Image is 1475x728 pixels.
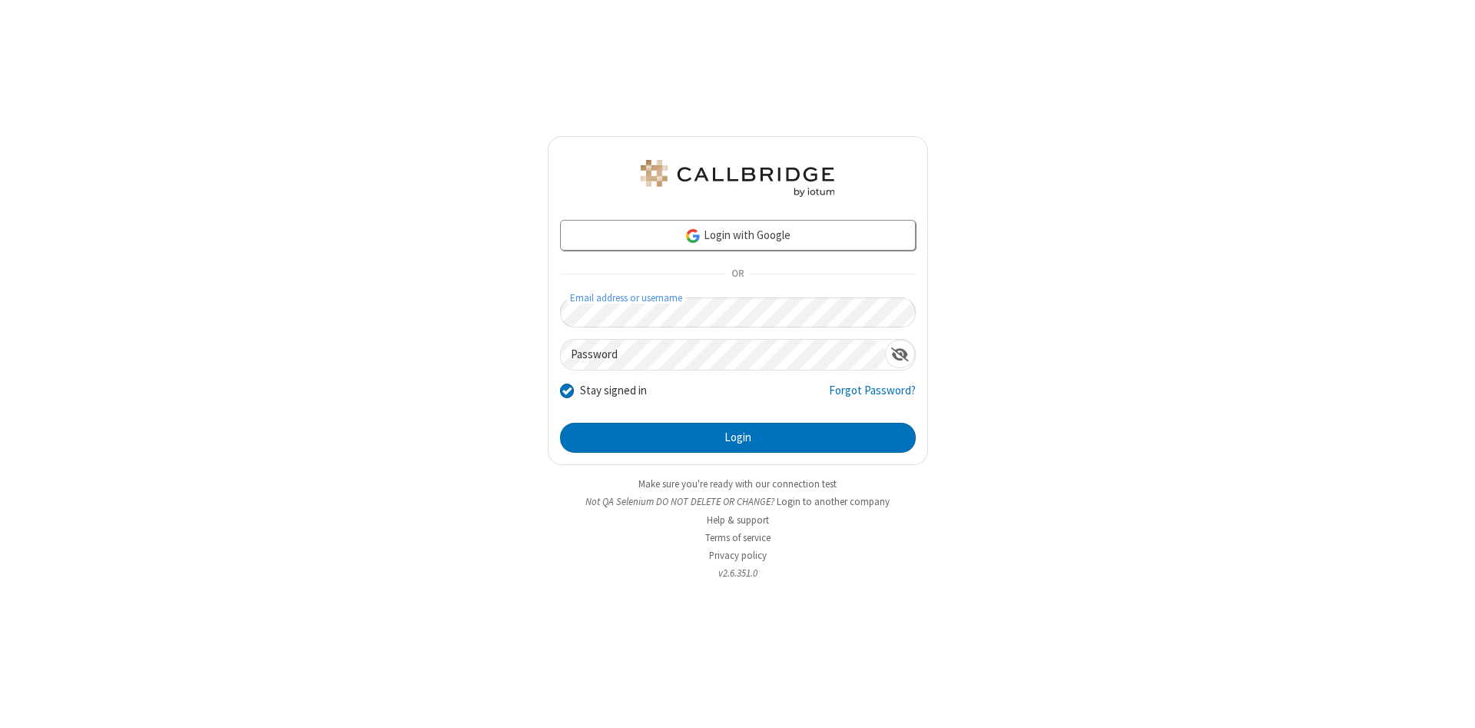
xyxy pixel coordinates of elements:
a: Terms of service [705,531,771,544]
a: Make sure you're ready with our connection test [638,477,837,490]
li: Not QA Selenium DO NOT DELETE OR CHANGE? [548,494,928,509]
a: Forgot Password? [829,382,916,411]
button: Login to another company [777,494,890,509]
img: QA Selenium DO NOT DELETE OR CHANGE [638,160,837,197]
li: v2.6.351.0 [548,566,928,580]
a: Help & support [707,514,769,527]
iframe: Chat [1437,688,1463,717]
span: OR [725,264,750,285]
a: Login with Google [560,220,916,251]
button: Login [560,423,916,454]
input: Password [561,340,885,370]
img: google-icon.png [684,228,701,244]
div: Show password [885,340,915,368]
a: Privacy policy [709,549,767,562]
label: Stay signed in [580,382,647,400]
input: Email address or username [560,298,916,327]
